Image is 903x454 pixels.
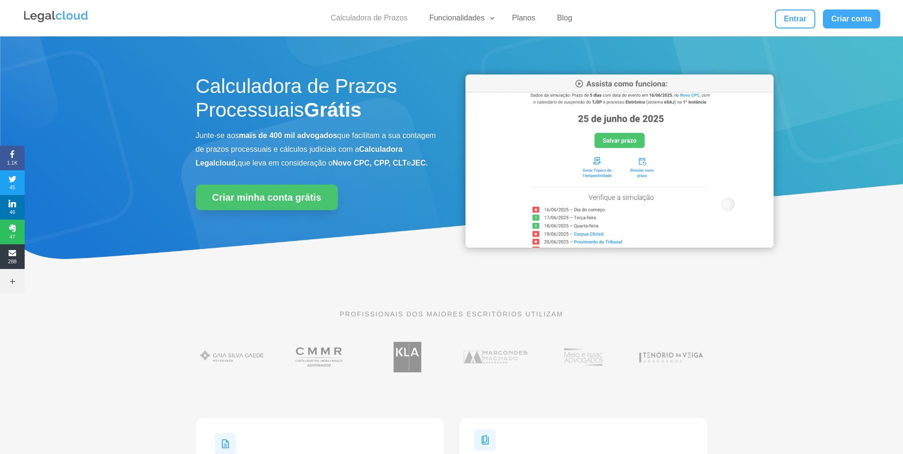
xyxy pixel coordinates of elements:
a: Logo da Legalcloud [23,17,89,25]
b: JEC. [411,159,428,167]
a: Criar minha conta grátis [196,185,338,210]
img: Calculadora de Prazos Processuais da Legalcloud [465,74,774,248]
b: Calculadora Legalcloud, [196,145,403,167]
img: Ícone Documentos para Tempestividade [474,429,496,451]
a: Blog [551,13,578,27]
a: Funcionalidades [424,13,496,27]
img: Gaia Silva Gaede Advogados Associados [196,337,268,377]
p: Junte-se aos que facilitam a sua contagem de prazos processuais e cálculos judiciais com a que le... [196,129,438,170]
img: Profissionais do escritório Melo e Isaac Advogados utilizam a Legalcloud [547,337,620,377]
a: Criar conta [823,9,881,28]
a: Planos [506,13,541,27]
a: Calculadora de Prazos Processuais da Legalcloud [465,241,774,249]
img: Marcondes Machado Advogados utilizam a Legalcloud [459,337,532,377]
b: Novo CPC, CPP, CLT [333,159,407,167]
strong: Grátis [304,99,361,121]
img: Koury Lopes Advogados [371,337,444,377]
img: Costa Martins Meira Rinaldi Advogados [283,337,356,377]
p: PROFISSIONAIS DOS MAIORES ESCRITÓRIOS UTILIZAM [196,309,708,319]
h1: Calculadora de Prazos Processuais [196,74,438,127]
a: Calculadora de Prazos [325,13,413,27]
a: Entrar [775,9,815,28]
b: mais de 400 mil advogados [239,131,337,139]
img: Tenório da Veiga Advogados [635,337,707,377]
img: Legalcloud Logo [23,9,89,24]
